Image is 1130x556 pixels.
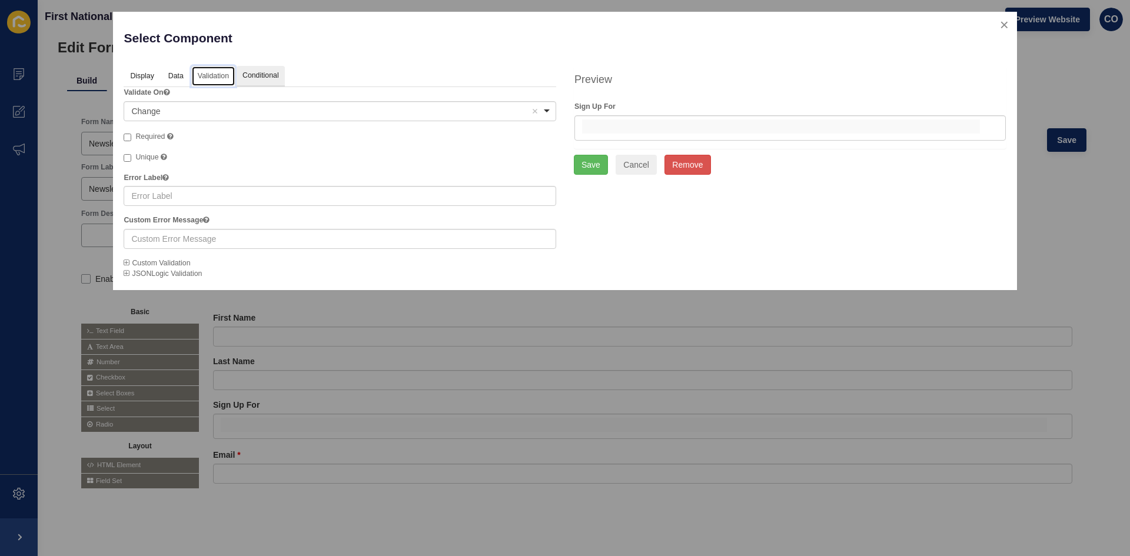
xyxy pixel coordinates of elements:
button: Cancel [616,155,657,175]
a: Data [162,66,190,87]
label: Validate On [124,87,169,98]
h4: Preview [574,72,1006,87]
span: Change [131,106,160,116]
a: Display [124,66,160,87]
button: Remove [664,155,710,175]
input: Error Label [124,186,556,206]
label: Custom Error Message [124,215,210,225]
span: Required [135,132,165,141]
span: JSONLogic Validation [124,269,202,278]
p: Select Component [124,22,556,54]
a: Validation [191,66,235,87]
input: Required [124,134,131,141]
button: Remove item: 'change' [529,105,541,117]
button: close [992,12,1016,37]
label: Sign Up For [574,101,616,112]
span: Custom Validation [124,259,190,267]
label: Error Label [124,172,169,183]
span: Unique [135,153,158,161]
button: Save [574,155,608,175]
input: Custom Error Message [124,229,556,249]
input: Unique [124,154,131,162]
a: Conditional [237,66,285,88]
input: false [582,119,980,134]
